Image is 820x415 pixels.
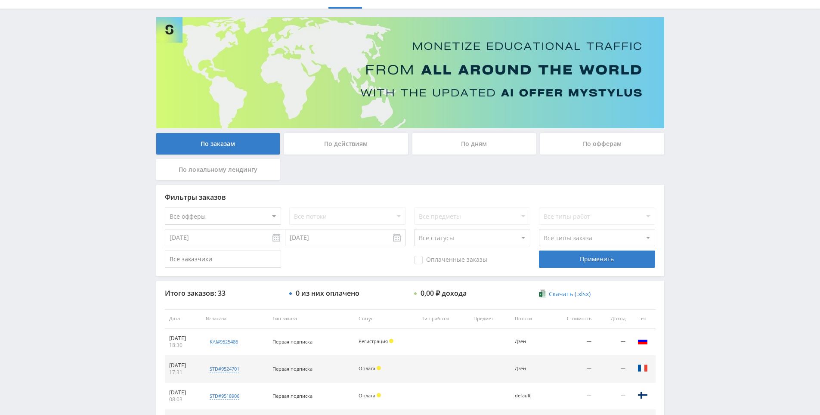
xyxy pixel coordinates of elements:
[377,366,381,370] span: Холд
[414,256,487,264] span: Оплаченные заказы
[165,193,656,201] div: Фильтры заказов
[268,309,354,328] th: Тип заказа
[169,335,198,342] div: [DATE]
[156,133,280,155] div: По заказам
[156,17,664,128] img: Banner
[630,309,656,328] th: Гео
[548,356,596,383] td: —
[637,336,648,346] img: rus.png
[296,289,359,297] div: 0 из них оплачено
[515,393,544,399] div: default
[359,338,388,344] span: Регистрация
[596,328,629,356] td: —
[637,363,648,373] img: fra.png
[548,383,596,410] td: —
[548,309,596,328] th: Стоимость
[210,338,238,345] div: kai#9525486
[201,309,268,328] th: № заказа
[165,289,281,297] div: Итого заказов: 33
[210,393,239,400] div: std#9518906
[539,290,591,298] a: Скачать (.xlsx)
[165,309,202,328] th: Дата
[156,159,280,180] div: По локальному лендингу
[165,251,281,268] input: Все заказчики
[515,366,544,372] div: Дзен
[539,251,655,268] div: Применить
[539,289,546,298] img: xlsx
[169,369,198,376] div: 17:31
[169,396,198,403] div: 08:03
[412,133,536,155] div: По дням
[637,390,648,400] img: fin.png
[272,338,313,345] span: Первая подписка
[284,133,408,155] div: По действиям
[389,339,393,343] span: Холд
[169,342,198,349] div: 18:30
[359,365,375,372] span: Оплата
[169,389,198,396] div: [DATE]
[596,309,629,328] th: Доход
[272,393,313,399] span: Первая подписка
[169,362,198,369] div: [DATE]
[377,393,381,397] span: Холд
[596,383,629,410] td: —
[511,309,548,328] th: Потоки
[596,356,629,383] td: —
[549,291,591,297] span: Скачать (.xlsx)
[354,309,417,328] th: Статус
[359,392,375,399] span: Оплата
[540,133,664,155] div: По офферам
[515,339,544,344] div: Дзен
[469,309,511,328] th: Предмет
[272,365,313,372] span: Первая подписка
[548,328,596,356] td: —
[421,289,467,297] div: 0,00 ₽ дохода
[210,365,239,372] div: std#9524701
[418,309,469,328] th: Тип работы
